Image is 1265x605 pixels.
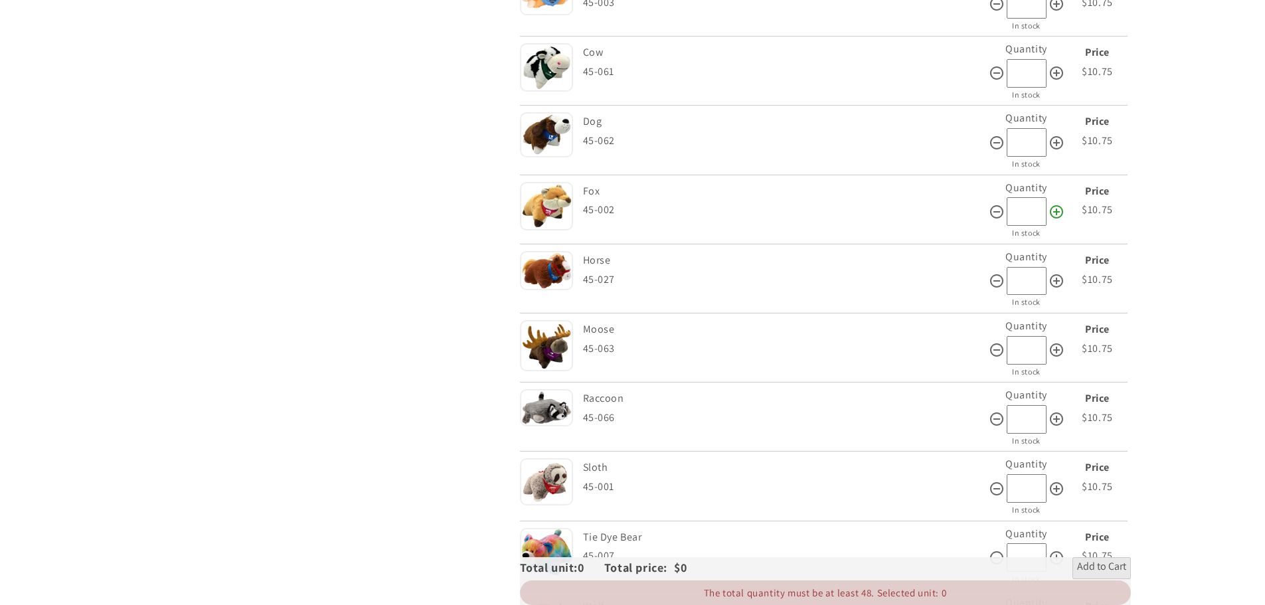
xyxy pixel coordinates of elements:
div: Price [1068,182,1128,201]
div: Price [1068,458,1128,477]
span: 0 [578,560,604,575]
div: 45-002 [583,201,989,220]
span: $10.75 [1082,64,1113,78]
div: Fox [583,182,985,201]
div: Price [1068,43,1128,62]
div: 45-062 [583,131,989,151]
div: 45-001 [583,477,989,497]
div: In stock [989,434,1064,448]
div: Sloth [583,458,985,477]
img: Horse [520,251,573,290]
div: 45-027 [583,270,989,290]
span: $10.75 [1082,341,1113,355]
button: Add to Cart [1072,557,1131,578]
div: In stock [989,88,1064,102]
span: $10.75 [1082,410,1113,424]
div: Moose [583,320,985,339]
label: Quantity [1005,527,1047,541]
img: Fox [520,182,573,230]
div: Price [1068,528,1128,547]
div: 45-063 [583,339,989,359]
span: $10.75 [1082,203,1113,216]
label: Quantity [1005,388,1047,402]
img: Sloth [520,458,573,505]
div: In stock [989,226,1064,240]
img: Tie Dye Bear [520,528,573,576]
div: Price [1068,389,1128,408]
div: Raccoon [583,389,985,408]
div: Price [1068,251,1128,270]
label: Quantity [1005,319,1047,333]
div: 45-061 [583,62,989,82]
div: In stock [989,503,1064,517]
div: The total quantity must be at least 48. Selected unit: 0 [520,580,1131,605]
label: Quantity [1005,181,1047,195]
div: Price [1068,112,1128,131]
div: In stock [989,295,1064,309]
div: 45-007 [583,547,989,566]
span: Add to Cart [1077,560,1126,576]
label: Quantity [1005,457,1047,471]
div: In stock [989,365,1064,379]
div: In stock [989,157,1064,171]
img: Moose [520,320,573,371]
span: $10.75 [1082,272,1113,286]
span: $10.75 [1082,549,1113,562]
div: 45-066 [583,408,989,428]
span: $10.75 [1082,479,1113,493]
div: Total unit: Total price: [520,557,674,578]
div: In stock [989,19,1064,33]
img: Cow [520,43,573,92]
div: Cow [583,43,985,62]
label: Quantity [1005,250,1047,264]
div: Dog [583,112,985,131]
img: Dog [520,112,573,157]
label: Quantity [1005,111,1047,125]
div: Tie Dye Bear [583,528,985,547]
div: Price [1068,320,1128,339]
label: Quantity [1005,42,1047,56]
span: $0 [674,560,687,575]
span: $10.75 [1082,133,1113,147]
img: Raccoon [520,389,573,426]
div: Horse [583,251,985,270]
